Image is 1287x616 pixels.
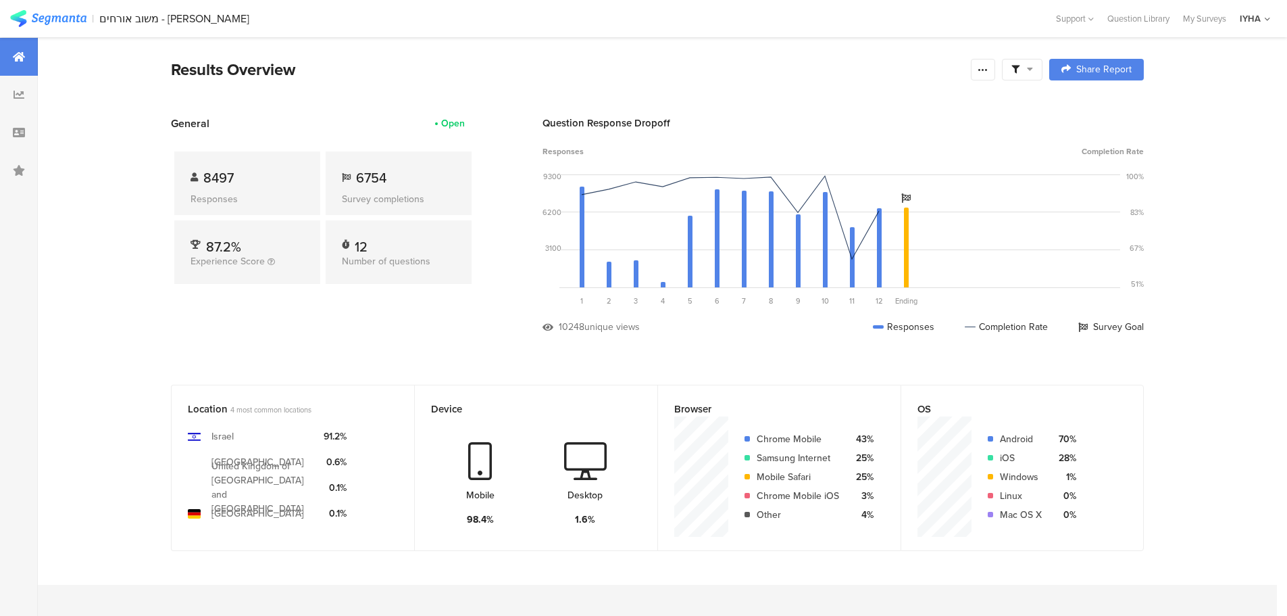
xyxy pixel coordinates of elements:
div: Browser [674,402,862,417]
div: 0.6% [324,455,347,469]
span: 8 [769,295,773,306]
span: 1 [580,295,583,306]
span: Experience Score [191,254,265,268]
div: Completion Rate [965,320,1048,334]
div: 0% [1053,508,1076,522]
div: [GEOGRAPHIC_DATA] [211,455,304,469]
span: Responses [542,145,584,158]
div: United Kingdom of [GEOGRAPHIC_DATA] and [GEOGRAPHIC_DATA] [211,459,313,516]
div: 6200 [542,207,561,218]
div: 0.1% [324,506,347,521]
span: Completion Rate [1082,145,1144,158]
a: My Surveys [1176,12,1233,25]
div: 9300 [543,171,561,182]
div: 25% [850,470,874,484]
div: 25% [850,451,874,465]
div: Open [441,116,465,131]
div: 0.1% [324,481,347,495]
div: Windows [1000,470,1042,484]
div: Mobile Safari [757,470,839,484]
div: unique views [584,320,640,334]
div: 100% [1126,171,1144,182]
img: segmanta logo [10,10,86,27]
div: 1.6% [575,513,595,527]
span: 9 [796,295,801,306]
div: Location [188,402,376,417]
div: 4% [850,508,874,522]
div: 1% [1053,470,1076,484]
div: 70% [1053,432,1076,446]
div: Chrome Mobile iOS [757,489,839,503]
div: Israel [211,429,234,444]
span: 8497 [203,168,234,188]
div: 0% [1053,489,1076,503]
div: Android [1000,432,1042,446]
div: Device [431,402,619,417]
div: OS [917,402,1105,417]
div: Desktop [567,488,603,502]
div: Support [1056,8,1094,29]
div: 43% [850,432,874,446]
span: 12 [876,295,883,306]
div: Results Overview [171,57,964,82]
div: 10248 [559,320,584,334]
span: Number of questions [342,254,430,268]
span: 2 [607,295,611,306]
div: 51% [1131,279,1144,289]
div: Responses [191,192,304,206]
div: Samsung Internet [757,451,839,465]
div: Linux [1000,489,1042,503]
div: iOS [1000,451,1042,465]
div: Survey Goal [1078,320,1144,334]
span: 11 [849,295,855,306]
span: Share Report [1076,65,1132,74]
span: 87.2% [206,237,241,257]
div: Responses [873,320,934,334]
div: Survey completions [342,192,455,206]
div: Other [757,508,839,522]
span: General [171,116,209,131]
div: משוב אורחים - [PERSON_NAME] [99,12,249,25]
div: 83% [1130,207,1144,218]
div: Chrome Mobile [757,432,839,446]
span: 10 [822,295,829,306]
div: 91.2% [324,429,347,444]
div: Question Response Dropoff [542,116,1144,131]
span: 4 most common locations [230,404,311,415]
a: Question Library [1101,12,1176,25]
div: 28% [1053,451,1076,465]
div: Ending [892,295,919,306]
span: 7 [742,295,746,306]
div: 67% [1130,243,1144,254]
span: 5 [688,295,692,306]
div: 12 [355,237,368,250]
span: 3 [634,295,638,306]
span: 6 [715,295,720,306]
i: Survey Goal [901,193,911,203]
div: 3% [850,489,874,503]
div: Mac OS X [1000,508,1042,522]
div: Mobile [466,488,495,502]
div: IYHA [1240,12,1261,25]
div: 98.4% [467,513,494,527]
span: 4 [661,295,665,306]
div: [GEOGRAPHIC_DATA] [211,506,304,521]
span: 6754 [356,168,386,188]
div: | [92,11,94,26]
div: 3100 [545,243,561,254]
